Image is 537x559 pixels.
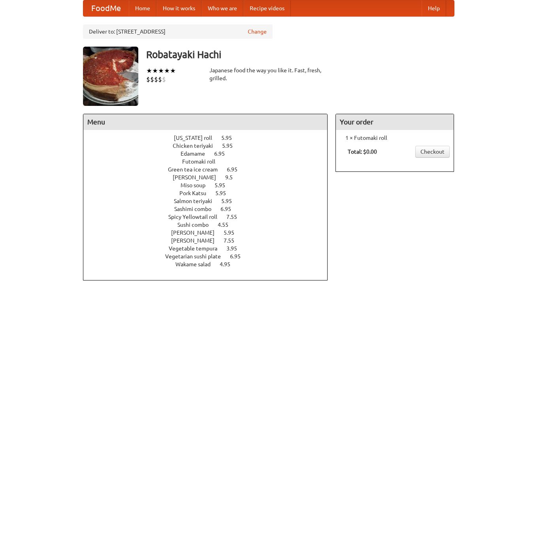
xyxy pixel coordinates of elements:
[146,66,152,75] li: ★
[162,75,166,84] li: $
[182,158,223,165] span: Futomaki roll
[83,114,328,130] h4: Menu
[168,214,252,220] a: Spicy Yellowtail roll 7.55
[422,0,446,16] a: Help
[171,237,222,244] span: [PERSON_NAME]
[177,222,217,228] span: Sushi combo
[174,198,220,204] span: Salmon teriyaki
[224,230,242,236] span: 5.95
[230,253,249,260] span: 6.95
[179,190,214,196] span: Pork Katsu
[173,174,247,181] a: [PERSON_NAME] 9.5
[215,190,234,196] span: 5.95
[169,245,252,252] a: Vegetable tempura 3.95
[83,47,138,106] img: angular.jpg
[174,135,220,141] span: [US_STATE] roll
[168,214,225,220] span: Spicy Yellowtail roll
[174,135,247,141] a: [US_STATE] roll 5.95
[224,237,242,244] span: 7.55
[218,222,236,228] span: 4.55
[221,198,240,204] span: 5.95
[415,146,450,158] a: Checkout
[173,143,247,149] a: Chicken teriyaki 5.95
[146,47,454,62] h3: Robatayaki Hachi
[150,75,154,84] li: $
[348,149,377,155] b: Total: $0.00
[209,66,328,82] div: Japanese food the way you like it. Fast, fresh, grilled.
[181,182,240,188] a: Miso soup 5.95
[168,166,226,173] span: Green tea ice cream
[177,222,243,228] a: Sushi combo 4.55
[225,174,241,181] span: 9.5
[214,151,233,157] span: 6.95
[174,206,246,212] a: Sashimi combo 6.95
[179,190,241,196] a: Pork Katsu 5.95
[220,206,239,212] span: 6.95
[168,166,252,173] a: Green tea ice cream 6.95
[202,0,243,16] a: Who we are
[158,66,164,75] li: ★
[226,214,245,220] span: 7.55
[154,75,158,84] li: $
[226,245,245,252] span: 3.95
[146,75,150,84] li: $
[215,182,233,188] span: 5.95
[173,174,224,181] span: [PERSON_NAME]
[83,24,273,39] div: Deliver to: [STREET_ADDRESS]
[175,261,245,267] a: Wakame salad 4.95
[171,230,222,236] span: [PERSON_NAME]
[181,151,213,157] span: Edamame
[248,28,267,36] a: Change
[165,253,229,260] span: Vegetarian sushi plate
[165,253,255,260] a: Vegetarian sushi plate 6.95
[340,134,450,142] li: 1 × Futomaki roll
[152,66,158,75] li: ★
[173,143,221,149] span: Chicken teriyaki
[174,206,219,212] span: Sashimi combo
[182,158,238,165] a: Futomaki roll
[175,261,219,267] span: Wakame salad
[170,66,176,75] li: ★
[220,261,238,267] span: 4.95
[171,237,249,244] a: [PERSON_NAME] 7.55
[222,143,241,149] span: 5.95
[174,198,247,204] a: Salmon teriyaki 5.95
[83,0,129,16] a: FoodMe
[169,245,225,252] span: Vegetable tempura
[171,230,249,236] a: [PERSON_NAME] 5.95
[158,75,162,84] li: $
[164,66,170,75] li: ★
[336,114,454,130] h4: Your order
[181,151,239,157] a: Edamame 6.95
[227,166,245,173] span: 6.95
[156,0,202,16] a: How it works
[129,0,156,16] a: Home
[243,0,291,16] a: Recipe videos
[181,182,213,188] span: Miso soup
[221,135,240,141] span: 5.95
